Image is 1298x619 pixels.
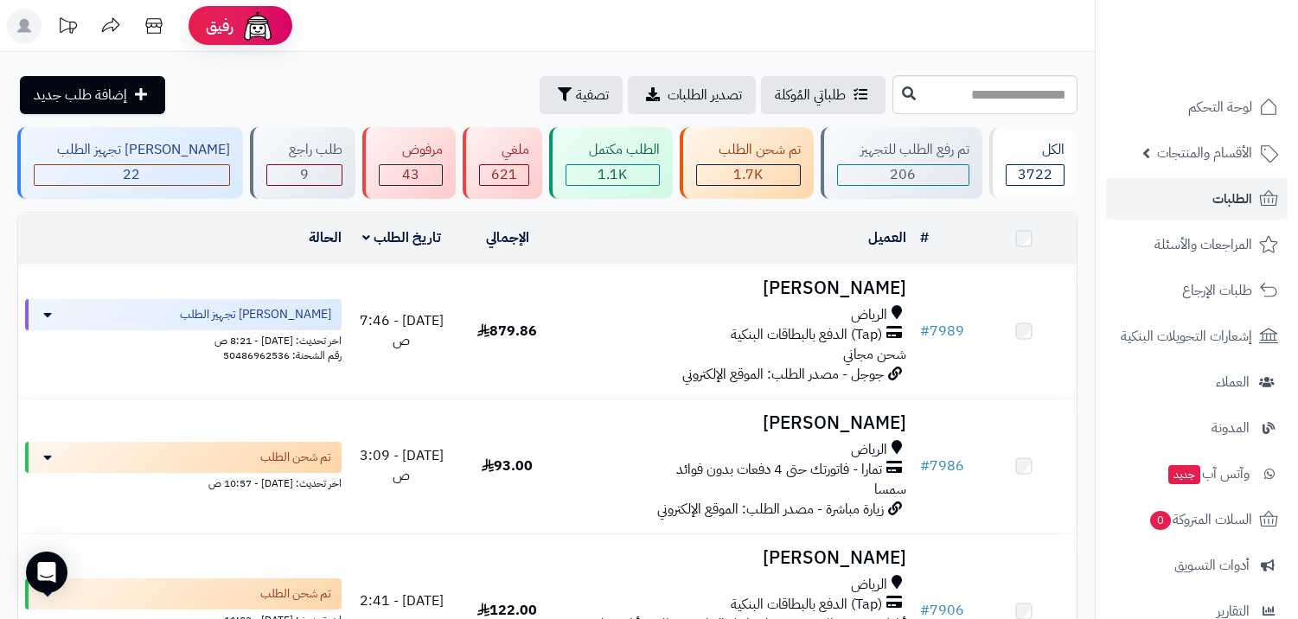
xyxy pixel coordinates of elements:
span: (Tap) الدفع بالبطاقات البنكية [731,325,882,345]
a: مرفوض 43 [359,127,459,199]
span: [DATE] - 7:46 ص [360,310,444,351]
span: إضافة طلب جديد [34,85,127,105]
span: # [920,321,930,341]
span: لوحة التحكم [1188,95,1252,119]
a: تاريخ الطلب [362,227,441,248]
span: الأقسام والمنتجات [1157,141,1252,165]
div: Open Intercom Messenger [26,552,67,593]
a: وآتس آبجديد [1106,453,1288,495]
span: الطلبات [1212,187,1252,211]
a: ملغي 621 [459,127,547,199]
div: تم رفع الطلب للتجهيز [837,140,969,160]
button: تصفية [540,76,623,114]
div: [PERSON_NAME] تجهيز الطلب [34,140,230,160]
div: اخر تحديث: [DATE] - 8:21 ص [25,330,342,348]
span: 93.00 [482,456,533,476]
span: تصدير الطلبات [668,85,742,105]
span: الرياض [851,575,887,595]
h3: [PERSON_NAME] [567,278,906,298]
img: ai-face.png [240,9,275,43]
div: 621 [480,165,529,185]
span: 0 [1150,511,1171,530]
span: تم شحن الطلب [260,449,331,466]
a: تصدير الطلبات [628,76,756,114]
a: المدونة [1106,407,1288,449]
span: المراجعات والأسئلة [1154,233,1252,257]
a: المراجعات والأسئلة [1106,224,1288,265]
span: 206 [890,164,916,185]
div: اخر تحديث: [DATE] - 10:57 ص [25,473,342,491]
span: تمارا - فاتورتك حتى 4 دفعات بدون فوائد [676,460,882,480]
span: العملاء [1216,370,1250,394]
a: السلات المتروكة0 [1106,499,1288,540]
span: إشعارات التحويلات البنكية [1121,324,1252,348]
a: # [920,227,929,248]
span: 1.1K [598,164,627,185]
a: العميل [868,227,906,248]
span: 621 [491,164,517,185]
a: #7989 [920,321,964,341]
div: 1711 [697,165,801,185]
a: الطلب مكتمل 1.1K [546,127,676,199]
a: إشعارات التحويلات البنكية [1106,316,1288,357]
a: العملاء [1106,361,1288,403]
h3: [PERSON_NAME] [567,413,906,433]
img: logo-2.png [1180,46,1282,82]
span: 43 [402,164,419,185]
a: الطلبات [1106,178,1288,220]
a: تم رفع الطلب للتجهيز 206 [817,127,986,199]
span: وآتس آب [1167,462,1250,486]
span: شحن مجاني [843,344,906,365]
div: 9 [267,165,342,185]
span: رقم الشحنة: 50486962536 [223,348,342,363]
span: سمسا [874,479,906,500]
span: السلات المتروكة [1148,507,1252,532]
a: طلب راجع 9 [246,127,360,199]
a: #7986 [920,456,964,476]
span: 879.86 [477,321,537,341]
a: الحالة [309,227,342,248]
span: 9 [300,164,309,185]
div: مرفوض [379,140,443,160]
div: الكل [1006,140,1065,160]
h3: [PERSON_NAME] [567,548,906,568]
a: أدوات التسويق [1106,545,1288,586]
span: 22 [123,164,140,185]
a: طلباتي المُوكلة [761,76,886,114]
span: # [920,456,930,476]
a: طلبات الإرجاع [1106,270,1288,311]
div: 206 [838,165,969,185]
span: رفيق [206,16,233,36]
span: الرياض [851,440,887,460]
a: الكل3722 [986,127,1082,199]
div: 43 [380,165,442,185]
div: تم شحن الطلب [696,140,802,160]
span: تم شحن الطلب [260,585,331,603]
span: طلبات الإرجاع [1182,278,1252,303]
span: المدونة [1212,416,1250,440]
a: إضافة طلب جديد [20,76,165,114]
div: طلب راجع [266,140,343,160]
a: لوحة التحكم [1106,86,1288,128]
div: ملغي [479,140,530,160]
span: 1.7K [733,164,763,185]
div: 22 [35,165,229,185]
span: جديد [1168,465,1200,484]
span: [DATE] - 3:09 ص [360,445,444,486]
span: الرياض [851,305,887,325]
span: جوجل - مصدر الطلب: الموقع الإلكتروني [682,364,884,385]
span: (Tap) الدفع بالبطاقات البنكية [731,595,882,615]
span: أدوات التسويق [1174,553,1250,578]
a: الإجمالي [486,227,529,248]
span: 3722 [1018,164,1052,185]
span: [PERSON_NAME] تجهيز الطلب [180,306,331,323]
span: طلباتي المُوكلة [775,85,846,105]
a: تم شحن الطلب 1.7K [676,127,818,199]
span: تصفية [576,85,609,105]
a: تحديثات المنصة [46,9,89,48]
a: [PERSON_NAME] تجهيز الطلب 22 [14,127,246,199]
div: الطلب مكتمل [566,140,660,160]
span: زيارة مباشرة - مصدر الطلب: الموقع الإلكتروني [657,499,884,520]
div: 1110 [566,165,659,185]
